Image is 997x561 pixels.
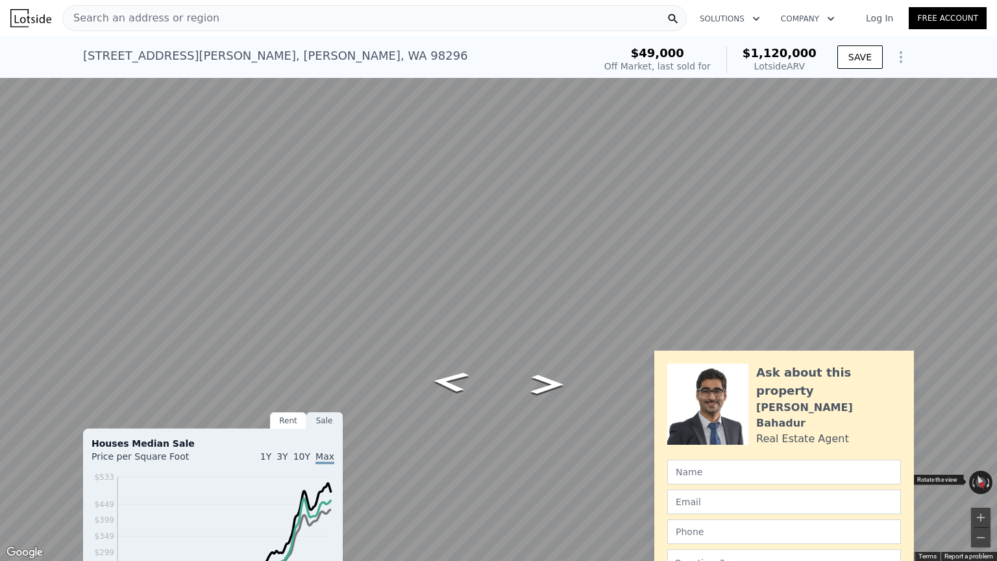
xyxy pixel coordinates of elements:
div: Lotside ARV [743,60,817,73]
span: $49,000 [631,46,684,60]
div: Price per Square Foot [92,450,213,471]
div: Off Market, last sold for [604,60,711,73]
span: Max [315,451,334,464]
tspan: $299 [94,548,114,557]
button: Show Options [888,44,914,70]
div: Real Estate Agent [756,431,849,447]
span: 10Y [293,451,310,462]
div: Ask about this property [756,364,901,400]
div: Rent [270,412,306,429]
input: Phone [667,519,901,544]
button: SAVE [837,45,883,69]
input: Email [667,490,901,514]
span: 1Y [260,451,271,462]
button: Solutions [689,7,770,31]
div: [PERSON_NAME] Bahadur [756,400,901,431]
div: [STREET_ADDRESS][PERSON_NAME] , [PERSON_NAME] , WA 98296 [83,47,468,65]
button: Company [770,7,845,31]
img: Lotside [10,9,51,27]
tspan: $349 [94,532,114,541]
tspan: $399 [94,516,114,525]
tspan: $449 [94,500,114,509]
div: Sale [306,412,343,429]
a: Log In [850,12,909,25]
div: Houses Median Sale [92,437,334,450]
input: Name [667,460,901,484]
span: 3Y [277,451,288,462]
span: Search an address or region [63,10,219,26]
span: $1,120,000 [743,46,817,60]
tspan: $533 [94,473,114,482]
a: Free Account [909,7,987,29]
